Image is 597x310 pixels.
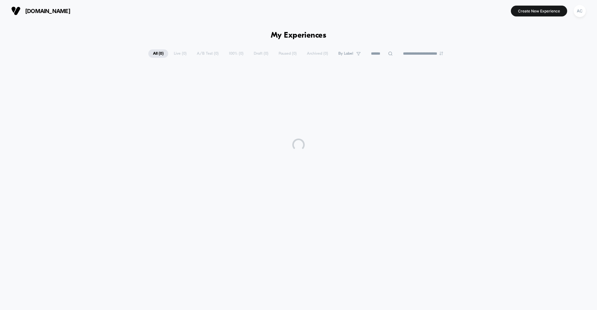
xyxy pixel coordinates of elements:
img: Visually logo [11,6,21,16]
span: [DOMAIN_NAME] [25,8,70,14]
img: end [439,52,443,55]
span: All ( 0 ) [148,49,168,58]
button: Create New Experience [511,6,567,16]
button: AC [572,5,588,17]
button: [DOMAIN_NAME] [9,6,72,16]
span: By Label [338,51,353,56]
div: AC [574,5,586,17]
h1: My Experiences [271,31,326,40]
